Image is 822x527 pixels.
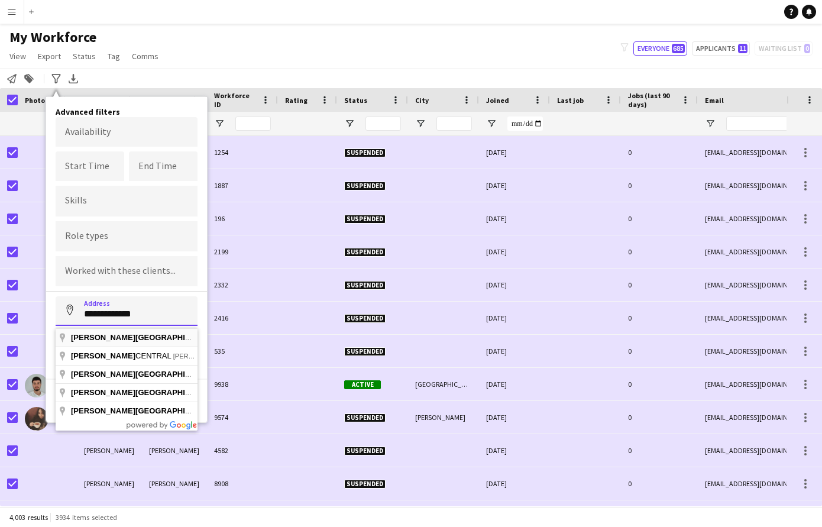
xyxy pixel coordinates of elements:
[207,434,278,467] div: 4582
[77,434,142,467] div: [PERSON_NAME]
[5,72,19,86] app-action-btn: Notify workforce
[71,406,299,415] span: [GEOGRAPHIC_DATA]
[149,96,184,105] span: Last Name
[22,72,36,86] app-action-btn: Add to tag
[132,51,158,62] span: Comms
[486,96,509,105] span: Joined
[71,370,218,379] span: [PERSON_NAME][GEOGRAPHIC_DATA]
[621,235,698,268] div: 0
[56,513,117,522] span: 3934 items selected
[71,388,218,397] span: [PERSON_NAME][GEOGRAPHIC_DATA]
[173,353,298,360] span: [PERSON_NAME], [GEOGRAPHIC_DATA]
[33,49,66,64] a: Export
[479,269,550,301] div: [DATE]
[142,434,207,467] div: [PERSON_NAME]
[25,374,48,397] img: aadam tarabe
[557,96,584,105] span: Last job
[621,169,698,202] div: 0
[207,235,278,268] div: 2199
[479,202,550,235] div: [DATE]
[344,314,386,323] span: Suspended
[71,351,135,360] span: [PERSON_NAME]
[415,96,429,105] span: City
[207,368,278,400] div: 9938
[71,351,173,360] span: CENTRAL
[68,49,101,64] a: Status
[621,401,698,434] div: 0
[415,118,426,129] button: Open Filter Menu
[344,248,386,257] span: Suspended
[235,117,271,131] input: Workforce ID Filter Input
[344,413,386,422] span: Suspended
[142,467,207,500] div: [PERSON_NAME]
[705,118,716,129] button: Open Filter Menu
[479,169,550,202] div: [DATE]
[479,335,550,367] div: [DATE]
[621,302,698,334] div: 0
[207,401,278,434] div: 9574
[344,215,386,224] span: Suspended
[84,96,120,105] span: First Name
[207,169,278,202] div: 1887
[672,44,685,53] span: 685
[38,51,61,62] span: Export
[25,407,48,431] img: Aakriti Jain
[127,49,163,64] a: Comms
[621,335,698,367] div: 0
[479,136,550,169] div: [DATE]
[344,148,386,157] span: Suspended
[408,368,479,400] div: [GEOGRAPHIC_DATA]
[479,302,550,334] div: [DATE]
[344,347,386,356] span: Suspended
[621,202,698,235] div: 0
[479,368,550,400] div: [DATE]
[71,333,218,342] span: [PERSON_NAME][GEOGRAPHIC_DATA]
[103,49,125,64] a: Tag
[66,72,80,86] app-action-btn: Export XLSX
[71,406,218,415] span: [PERSON_NAME][GEOGRAPHIC_DATA]
[214,118,225,129] button: Open Filter Menu
[628,91,677,109] span: Jobs (last 90 days)
[705,96,724,105] span: Email
[621,136,698,169] div: 0
[71,388,246,397] span: Theatre
[344,118,355,129] button: Open Filter Menu
[344,480,386,489] span: Suspended
[207,302,278,334] div: 2416
[692,41,750,56] button: Applicants11
[65,196,188,206] input: Type to search skills...
[207,269,278,301] div: 2332
[621,368,698,400] div: 0
[108,51,120,62] span: Tag
[214,91,257,109] span: Workforce ID
[344,380,381,389] span: Active
[408,401,479,434] div: [PERSON_NAME]
[621,269,698,301] div: 0
[9,28,96,46] span: My Workforce
[479,434,550,467] div: [DATE]
[77,467,142,500] div: [PERSON_NAME]
[621,467,698,500] div: 0
[479,235,550,268] div: [DATE]
[344,96,367,105] span: Status
[207,335,278,367] div: 535
[49,72,63,86] app-action-btn: Advanced filters
[25,96,45,105] span: Photo
[65,266,188,277] input: Type to search clients...
[207,467,278,500] div: 8908
[486,118,497,129] button: Open Filter Menu
[344,182,386,190] span: Suspended
[71,370,299,379] span: [GEOGRAPHIC_DATA]
[65,231,188,242] input: Type to search role types...
[479,467,550,500] div: [DATE]
[436,117,472,131] input: City Filter Input
[344,281,386,290] span: Suspended
[207,202,278,235] div: 196
[507,117,543,131] input: Joined Filter Input
[285,96,308,105] span: Rating
[9,51,26,62] span: View
[56,106,198,117] h4: Advanced filters
[207,136,278,169] div: 1254
[365,117,401,131] input: Status Filter Input
[73,51,96,62] span: Status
